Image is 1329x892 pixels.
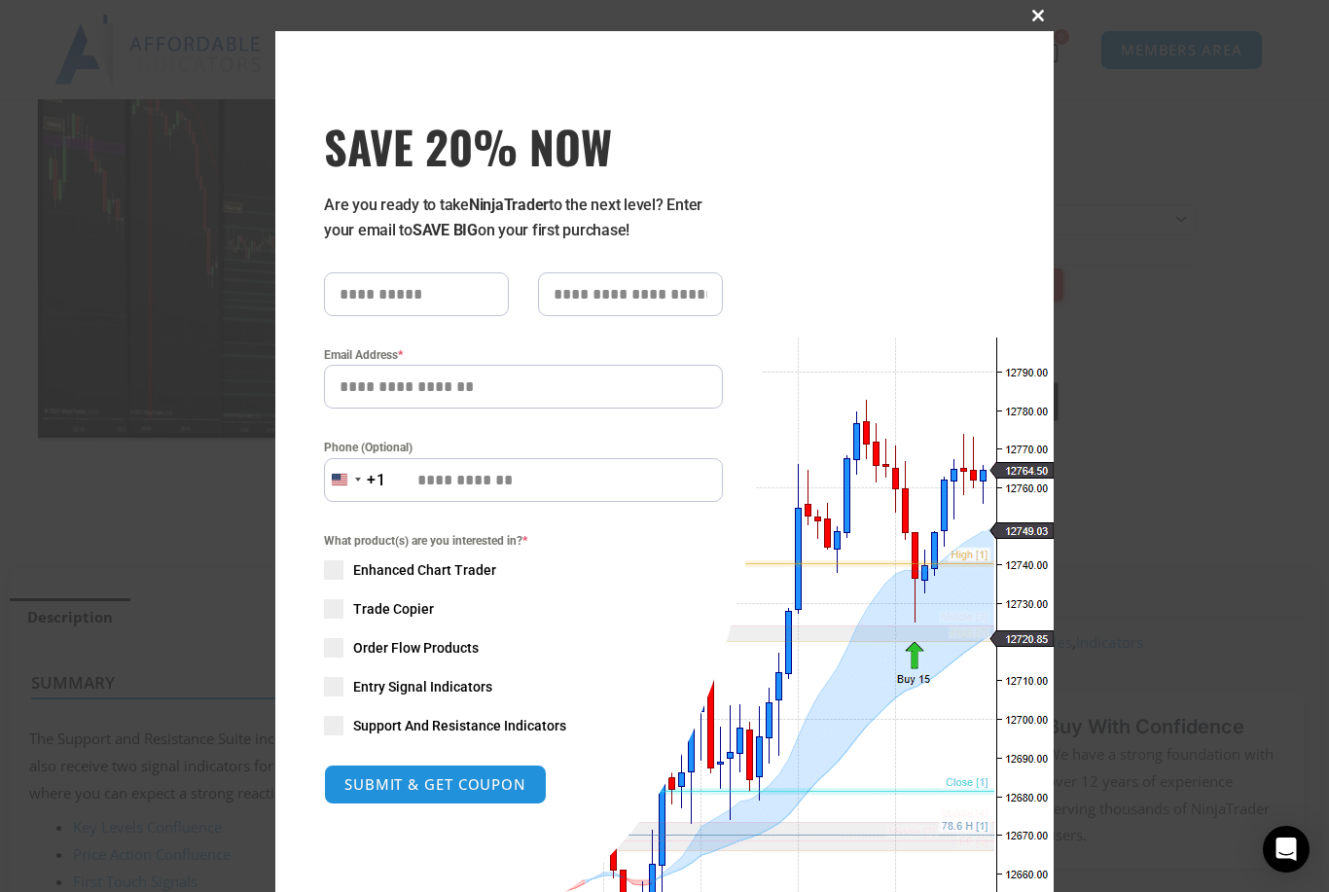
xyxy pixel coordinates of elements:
label: Order Flow Products [324,638,723,658]
div: Open Intercom Messenger [1263,826,1310,873]
span: Enhanced Chart Trader [353,560,496,580]
span: What product(s) are you interested in? [324,531,723,551]
strong: SAVE BIG [413,221,478,239]
strong: NinjaTrader [469,196,549,214]
label: Support And Resistance Indicators [324,716,723,735]
p: Are you ready to take to the next level? Enter your email to on your first purchase! [324,193,723,243]
label: Entry Signal Indicators [324,677,723,696]
label: Enhanced Chart Trader [324,560,723,580]
div: +1 [367,468,386,493]
label: Phone (Optional) [324,438,723,457]
button: Selected country [324,458,386,502]
span: Trade Copier [353,599,434,619]
label: Trade Copier [324,599,723,619]
span: Support And Resistance Indicators [353,716,566,735]
span: Order Flow Products [353,638,479,658]
span: SAVE 20% NOW [324,119,723,173]
button: SUBMIT & GET COUPON [324,765,547,804]
span: Entry Signal Indicators [353,677,492,696]
label: Email Address [324,345,723,365]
